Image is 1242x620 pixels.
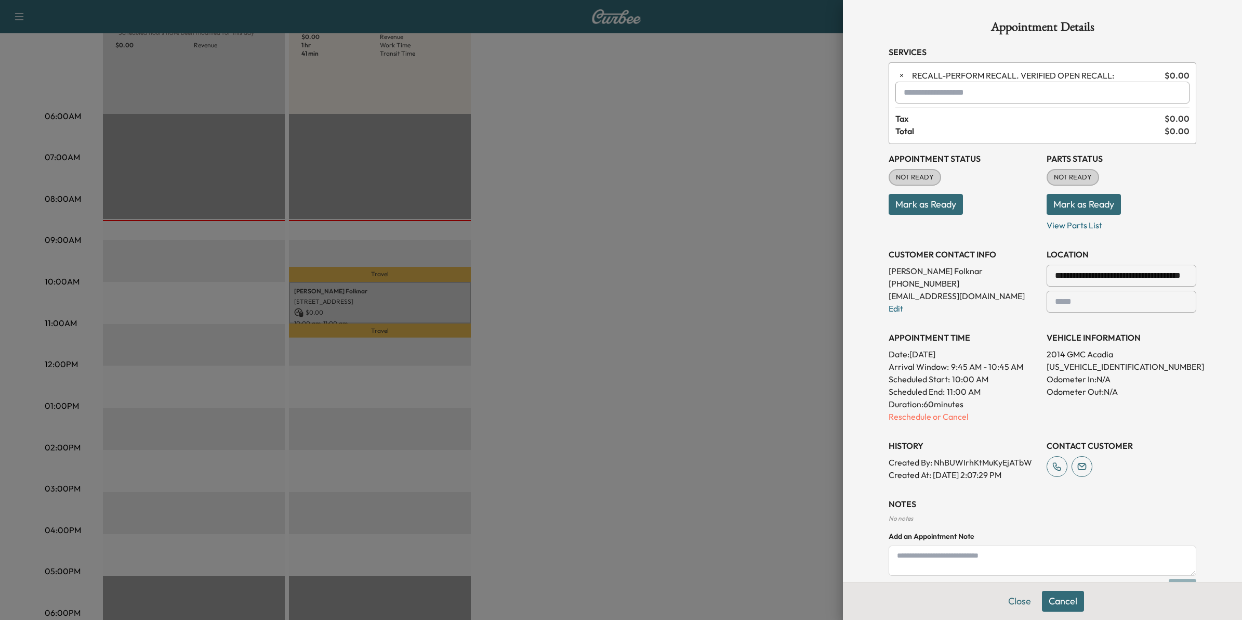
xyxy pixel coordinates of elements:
h3: Appointment Status [889,152,1038,165]
span: Total [895,125,1165,137]
div: No notes [889,514,1196,523]
h1: Appointment Details [889,21,1196,37]
p: Arrival Window: [889,360,1038,373]
h3: APPOINTMENT TIME [889,331,1038,344]
h3: Parts Status [1047,152,1196,165]
p: Duration: 60 minutes [889,398,1038,410]
span: $ 0.00 [1165,125,1190,137]
p: [EMAIL_ADDRESS][DOMAIN_NAME] [889,290,1038,302]
p: 2014 GMC Acadia [1047,348,1196,360]
span: $ 0.00 [1165,112,1190,125]
p: [PHONE_NUMBER] [889,277,1038,290]
p: Date: [DATE] [889,348,1038,360]
p: Odometer In: N/A [1047,373,1196,385]
p: Scheduled Start: [889,373,950,385]
button: Close [1001,591,1038,612]
h3: NOTES [889,498,1196,510]
p: [US_VEHICLE_IDENTIFICATION_NUMBER] [1047,360,1196,373]
button: Cancel [1042,591,1084,612]
p: Reschedule or Cancel [889,410,1038,423]
button: Mark as Ready [1047,194,1121,215]
h3: VEHICLE INFORMATION [1047,331,1196,344]
p: [PERSON_NAME] Folknar [889,265,1038,277]
h4: Add an Appointment Note [889,531,1196,541]
button: Mark as Ready [889,194,963,215]
p: Scheduled End: [889,385,945,398]
p: 11:00 AM [947,385,981,398]
p: Odometer Out: N/A [1047,385,1196,398]
span: PERFORM RECALL. VERIFIED OPEN RECALL: [912,69,1160,82]
p: View Parts List [1047,215,1196,231]
p: 10:00 AM [952,373,988,385]
p: Created By : NhBUWIrhKtMuKyEjATbW [889,456,1038,469]
h3: CUSTOMER CONTACT INFO [889,248,1038,261]
span: NOT READY [890,172,940,183]
span: 9:45 AM - 10:45 AM [951,360,1023,373]
a: Edit [889,303,903,314]
span: Tax [895,112,1165,125]
h3: LOCATION [1047,248,1196,261]
p: Created At : [DATE] 2:07:29 PM [889,469,1038,481]
h3: Services [889,46,1196,58]
h3: History [889,440,1038,452]
span: $ 0.00 [1165,69,1190,82]
h3: CONTACT CUSTOMER [1047,440,1196,452]
span: NOT READY [1048,172,1098,183]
